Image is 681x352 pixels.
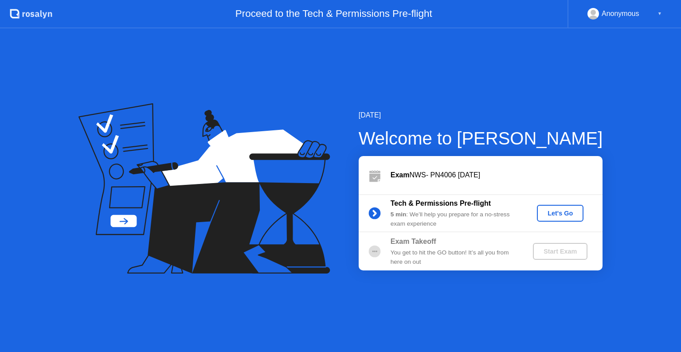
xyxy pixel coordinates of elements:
div: Welcome to [PERSON_NAME] [359,125,603,152]
div: : We’ll help you prepare for a no-stress exam experience [391,210,518,228]
button: Start Exam [533,243,587,260]
b: 5 min [391,211,407,218]
div: [DATE] [359,110,603,121]
div: NWS- PN4006 [DATE] [391,170,603,180]
button: Let's Go [537,205,583,222]
b: Exam [391,171,410,179]
b: Exam Takeoff [391,238,436,245]
div: ▼ [658,8,662,20]
div: Anonymous [602,8,639,20]
div: Start Exam [536,248,584,255]
b: Tech & Permissions Pre-flight [391,199,491,207]
div: You get to hit the GO button! It’s all you from here on out [391,248,518,266]
div: Let's Go [540,210,580,217]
